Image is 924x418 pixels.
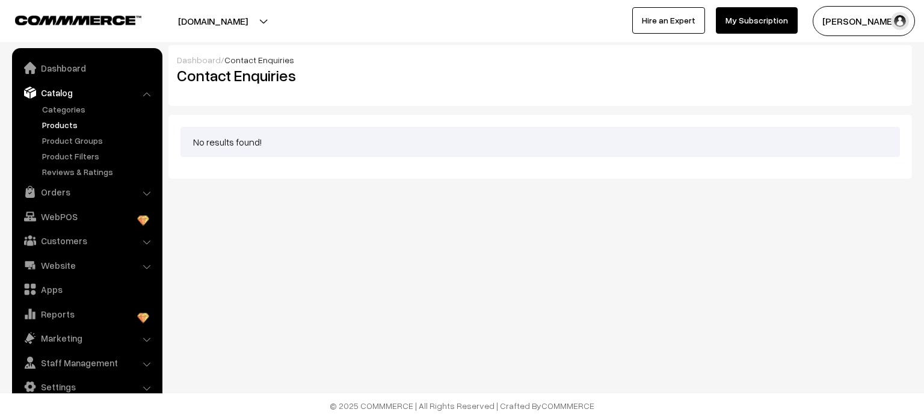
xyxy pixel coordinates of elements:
[716,7,798,34] a: My Subscription
[39,165,158,178] a: Reviews & Ratings
[15,82,158,103] a: Catalog
[39,134,158,147] a: Product Groups
[224,55,294,65] span: Contact Enquiries
[15,254,158,276] a: Website
[15,327,158,349] a: Marketing
[15,376,158,398] a: Settings
[177,54,904,66] div: /
[15,230,158,251] a: Customers
[15,352,158,373] a: Staff Management
[180,127,900,157] div: No results found!
[136,6,290,36] button: [DOMAIN_NAME]
[541,401,594,411] a: COMMMERCE
[15,57,158,79] a: Dashboard
[15,12,120,26] a: COMMMERCE
[891,12,909,30] img: user
[39,103,158,115] a: Categories
[15,206,158,227] a: WebPOS
[15,303,158,325] a: Reports
[15,278,158,300] a: Apps
[177,55,221,65] a: Dashboard
[15,181,158,203] a: Orders
[15,16,141,25] img: COMMMERCE
[177,66,531,85] h2: Contact Enquiries
[39,150,158,162] a: Product Filters
[632,7,705,34] a: Hire an Expert
[813,6,915,36] button: [PERSON_NAME]…
[39,118,158,131] a: Products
